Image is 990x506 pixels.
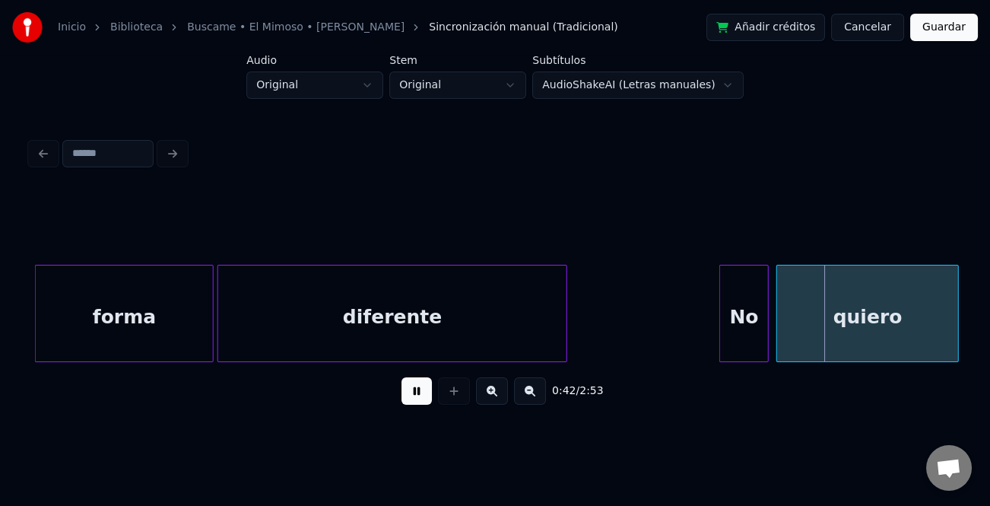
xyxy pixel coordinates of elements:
a: Biblioteca [110,20,163,35]
span: Sincronización manual (Tradicional) [429,20,617,35]
div: / [552,383,589,399]
a: Buscame • El Mimoso • [PERSON_NAME] [187,20,405,35]
div: Chat abierto [926,445,972,491]
button: Guardar [910,14,978,41]
span: 0:42 [552,383,576,399]
button: Añadir créditos [706,14,825,41]
button: Cancelar [831,14,904,41]
nav: breadcrumb [58,20,618,35]
label: Stem [389,55,526,65]
label: Subtítulos [532,55,744,65]
label: Audio [246,55,383,65]
img: youka [12,12,43,43]
span: 2:53 [579,383,603,399]
a: Inicio [58,20,86,35]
